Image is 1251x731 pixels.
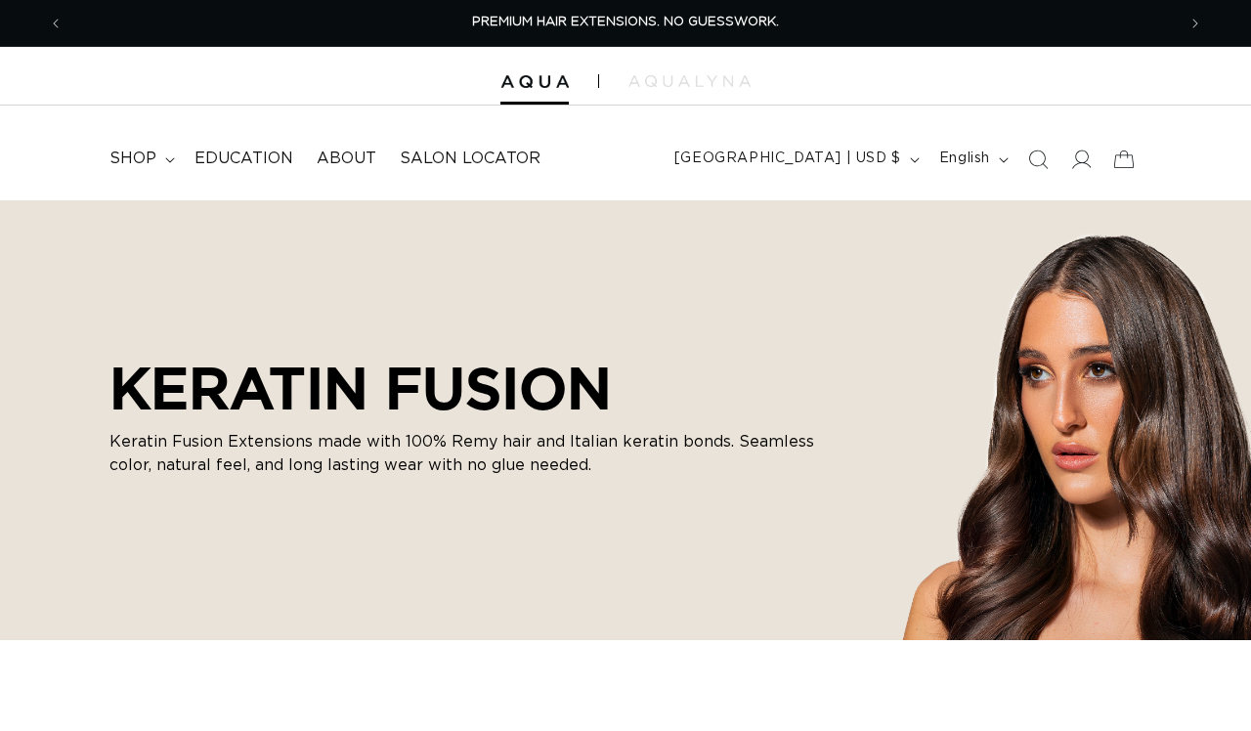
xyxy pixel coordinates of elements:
span: Salon Locator [400,149,540,169]
button: English [927,141,1016,178]
a: Salon Locator [388,137,552,181]
span: PREMIUM HAIR EXTENSIONS. NO GUESSWORK. [472,16,779,28]
a: About [305,137,388,181]
img: aqualyna.com [628,75,751,87]
summary: Search [1016,138,1059,181]
summary: shop [98,137,183,181]
h2: KERATIN FUSION [109,354,852,422]
button: [GEOGRAPHIC_DATA] | USD $ [663,141,927,178]
img: Aqua Hair Extensions [500,75,569,89]
span: shop [109,149,156,169]
span: [GEOGRAPHIC_DATA] | USD $ [674,149,901,169]
span: English [939,149,990,169]
button: Next announcement [1174,5,1217,42]
p: Keratin Fusion Extensions made with 100% Remy hair and Italian keratin bonds. Seamless color, nat... [109,430,852,477]
span: About [317,149,376,169]
span: Education [194,149,293,169]
a: Education [183,137,305,181]
button: Previous announcement [34,5,77,42]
